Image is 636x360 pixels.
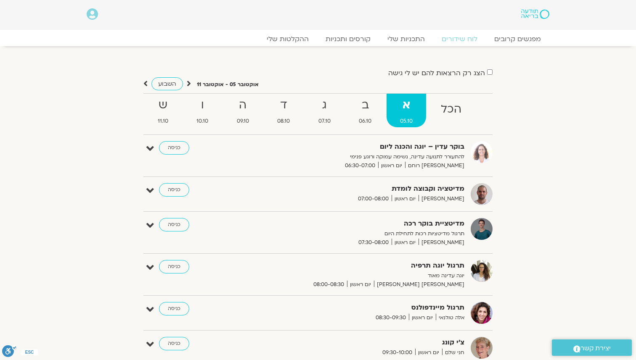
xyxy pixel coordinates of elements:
strong: ב [346,96,385,115]
a: התכניות שלי [379,35,433,43]
a: ש11.10 [144,94,182,127]
span: 07:00-08:00 [355,194,392,203]
span: 08.10 [264,117,304,126]
strong: א [387,96,426,115]
span: חני שלם [442,348,464,357]
span: יום ראשון [392,238,419,247]
a: קורסים ותכניות [317,35,379,43]
strong: תרגול יוגה תרפיה [258,260,464,271]
span: יום ראשון [347,280,374,289]
strong: בוקר עדין – יוגה והכנה ליום [258,141,464,152]
a: לוח שידורים [433,35,486,43]
p: להתעורר לתנועה עדינה, נשימה עמוקה ורוגע פנימי [258,152,464,161]
span: יום ראשון [415,348,442,357]
a: מפגשים קרובים [486,35,549,43]
a: הכל [428,94,475,127]
strong: ש [144,96,182,115]
span: יצירת קשר [580,343,611,354]
strong: צ'י קונג [258,337,464,348]
span: 05.10 [387,117,426,126]
a: ההקלטות שלי [258,35,317,43]
strong: מדיטציה וקבוצה לומדת [258,183,464,194]
strong: תרגול מיינדפולנס [258,302,464,313]
a: ו10.10 [183,94,222,127]
span: 06:30-07:00 [342,161,378,170]
span: [PERSON_NAME] [PERSON_NAME] [374,280,464,289]
a: כניסה [159,260,189,273]
span: [PERSON_NAME] [419,194,464,203]
strong: ה [223,96,262,115]
span: 08:00-08:30 [310,280,347,289]
a: ד08.10 [264,94,304,127]
nav: Menu [87,35,549,43]
p: תרגול מדיטציות רכות לתחילת היום [258,229,464,238]
span: יום ראשון [378,161,405,170]
strong: ו [183,96,222,115]
strong: מדיטציית בוקר רכה [258,218,464,229]
a: כניסה [159,337,189,350]
span: [PERSON_NAME] רוחם [405,161,464,170]
span: השבוע [158,80,176,88]
label: הצג רק הרצאות להם יש לי גישה [388,69,485,77]
a: ה09.10 [223,94,262,127]
span: 09.10 [223,117,262,126]
span: 11.10 [144,117,182,126]
span: 08:30-09:30 [373,313,409,322]
a: ב06.10 [346,94,385,127]
a: כניסה [159,218,189,231]
span: [PERSON_NAME] [419,238,464,247]
a: א05.10 [387,94,426,127]
strong: ג [305,96,344,115]
p: אוקטובר 05 - אוקטובר 11 [197,80,259,89]
span: יום ראשון [392,194,419,203]
a: כניסה [159,141,189,155]
strong: הכל [428,100,475,119]
strong: ד [264,96,304,115]
a: השבוע [151,77,183,90]
a: כניסה [159,183,189,197]
span: 07:30-08:00 [355,238,392,247]
span: 09:30-10:00 [379,348,415,357]
a: כניסה [159,302,189,315]
span: 10.10 [183,117,222,126]
span: 06.10 [346,117,385,126]
p: יוגה עדינה מאוד [258,271,464,280]
span: 07.10 [305,117,344,126]
a: ג07.10 [305,94,344,127]
span: יום ראשון [409,313,436,322]
span: אלה טולנאי [436,313,464,322]
a: יצירת קשר [552,339,632,356]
